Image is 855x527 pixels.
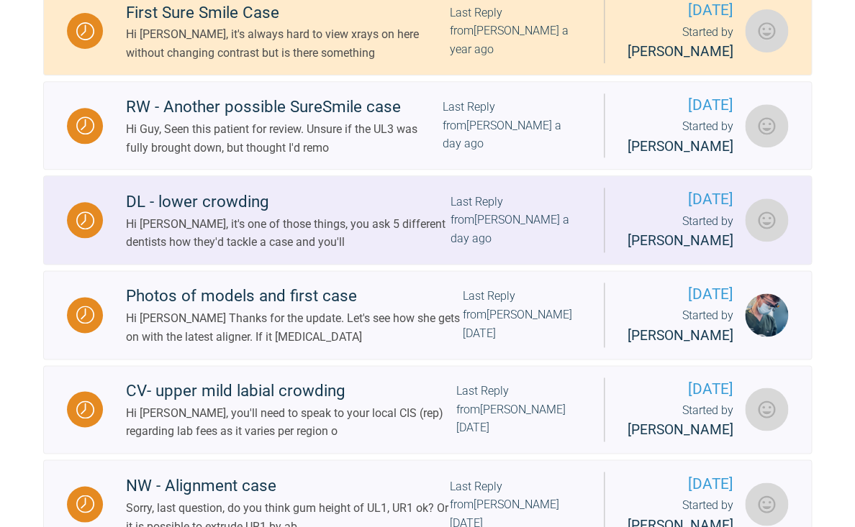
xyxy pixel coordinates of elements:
[745,198,788,242] img: Cathryn Sherlock
[628,232,733,249] span: [PERSON_NAME]
[76,116,94,134] img: Waiting
[745,482,788,526] img: Cathryn Sherlock
[628,327,733,344] span: [PERSON_NAME]
[628,23,733,63] div: Started by
[628,93,733,117] span: [DATE]
[43,81,812,170] a: WaitingRW - Another possible SureSmile caseHi Guy, Seen this patient for review. Unsure if the UL...
[76,211,94,229] img: Waiting
[628,138,733,155] span: [PERSON_NAME]
[126,309,463,346] div: Hi [PERSON_NAME] Thanks for the update. Let's see how she gets on with the latest aligner. If it ...
[126,472,450,498] div: NW - Alignment case
[628,188,733,211] span: [DATE]
[628,43,733,60] span: [PERSON_NAME]
[43,175,812,265] a: WaitingDL - lower crowdingHi [PERSON_NAME], it's one of those things, you ask 5 different dentist...
[450,193,581,248] div: Last Reply from [PERSON_NAME] a day ago
[126,120,442,157] div: Hi Guy, Seen this patient for review. Unsure if the UL3 was fully brought down, but thought I'd remo
[126,215,450,252] div: Hi [PERSON_NAME], it's one of those things, you ask 5 different dentists how they'd tackle a case...
[628,212,733,252] div: Started by
[76,22,94,40] img: Waiting
[76,495,94,513] img: Waiting
[628,306,733,347] div: Started by
[43,365,812,454] a: WaitingCV- upper mild labial crowdingHi [PERSON_NAME], you'll need to speak to your local CIS (re...
[126,404,456,441] div: Hi [PERSON_NAME], you'll need to speak to your local CIS (rep) regarding lab fees as it varies pe...
[126,189,450,215] div: DL - lower crowding
[43,270,812,359] a: WaitingPhotos of models and first caseHi [PERSON_NAME] Thanks for the update. Let's see how she g...
[463,287,581,342] div: Last Reply from [PERSON_NAME] [DATE]
[745,9,788,52] img: Jessica Bateman
[745,104,788,147] img: Cathryn Sherlock
[76,306,94,324] img: Waiting
[126,378,456,404] div: CV- upper mild labial crowding
[628,117,733,157] div: Started by
[126,94,442,120] div: RW - Another possible SureSmile case
[76,400,94,418] img: Waiting
[745,293,788,336] img: Thomas Dobson
[628,377,733,401] span: [DATE]
[745,388,788,431] img: Hannah Law
[456,382,581,437] div: Last Reply from [PERSON_NAME] [DATE]
[628,421,733,438] span: [PERSON_NAME]
[628,283,733,306] span: [DATE]
[628,472,733,495] span: [DATE]
[628,401,733,441] div: Started by
[126,283,463,309] div: Photos of models and first case
[126,25,450,62] div: Hi [PERSON_NAME], it's always hard to view xrays on here without changing contrast but is there s...
[442,98,581,153] div: Last Reply from [PERSON_NAME] a day ago
[450,4,581,59] div: Last Reply from [PERSON_NAME] a year ago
